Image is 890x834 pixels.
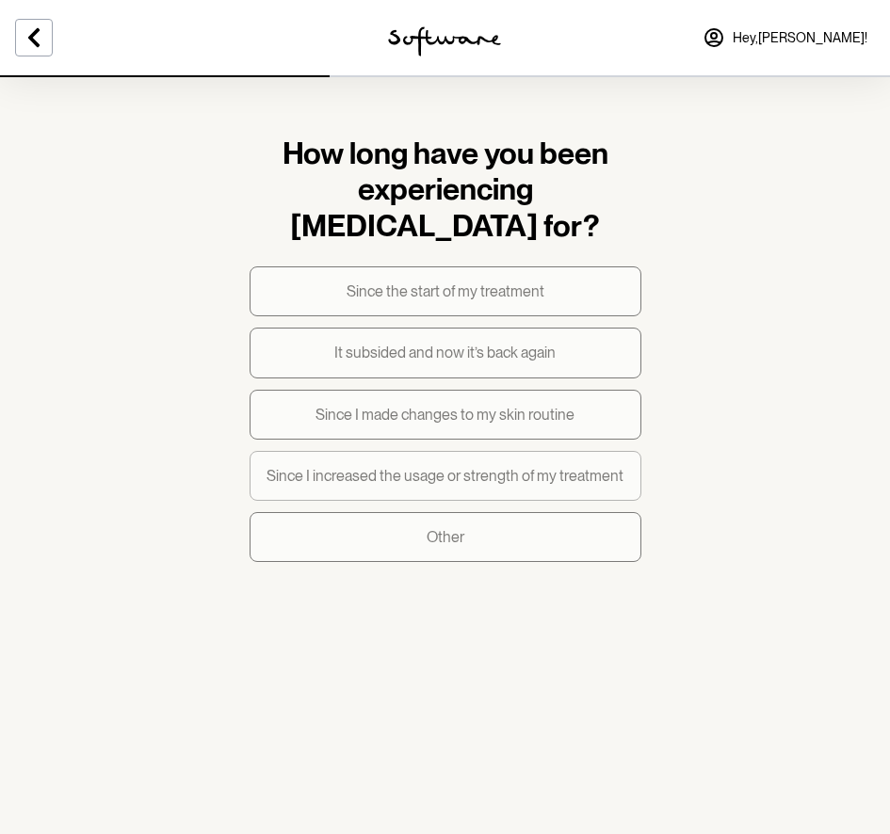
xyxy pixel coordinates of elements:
[733,30,867,46] span: Hey, [PERSON_NAME] !
[250,136,641,244] h1: How long have you been experiencing [MEDICAL_DATA] for?
[250,512,641,562] button: Other
[427,528,464,546] p: Other
[316,406,574,424] p: Since I made changes to my skin routine
[334,344,556,361] p: It subsided and now it’s back again
[250,390,641,440] button: Since I made changes to my skin routine
[250,451,641,501] button: Since I increased the usage or strength of my treatment
[250,266,641,316] button: Since the start of my treatment
[250,328,641,377] button: It subsided and now it’s back again
[347,282,544,300] p: Since the start of my treatment
[388,26,501,56] img: software logo
[267,467,623,485] p: Since I increased the usage or strength of my treatment
[691,15,879,60] a: Hey,[PERSON_NAME]!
